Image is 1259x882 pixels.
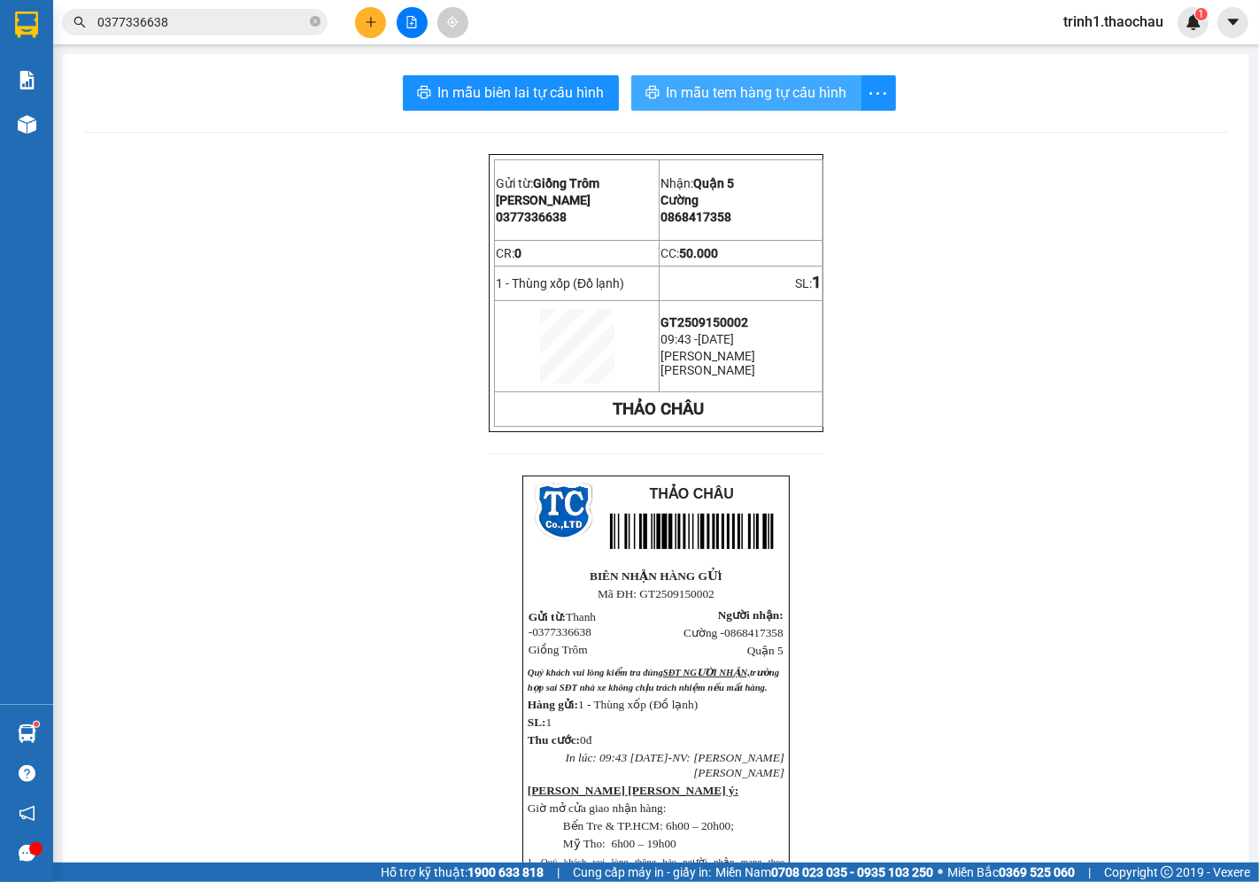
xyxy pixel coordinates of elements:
button: file-add [397,7,428,38]
span: 09:43 - [660,332,698,346]
img: icon-new-feature [1186,14,1201,30]
span: question-circle [19,765,35,782]
span: Mỹ Tho: 6h00 – 19h00 [563,837,676,850]
span: 0đ [580,733,591,747]
span: 1 - Thùng nhỏ (gt) [7,120,120,137]
strong: [PERSON_NAME] [PERSON_NAME] ý: [528,784,738,797]
span: printer [417,85,431,102]
span: 0868417358 [724,626,784,639]
span: SL: [233,121,253,138]
span: GT2509150002 [660,315,748,329]
span: Giờ mở cửa giao nhận hàng: [528,801,667,815]
strong: Hàng gửi: [528,698,578,711]
input: Tìm tên, số ĐT hoặc mã đơn [97,12,306,32]
span: In lúc: 09:43 [566,751,628,764]
span: Giồng Trôm [50,19,124,35]
strong: 0708 023 035 - 0935 103 250 [771,865,933,879]
span: THẢO CHÂU [650,486,734,501]
button: plus [355,7,386,38]
span: Cường - [684,626,784,639]
img: warehouse-icon [18,724,36,743]
img: warehouse-icon [18,115,36,134]
span: | [557,863,560,882]
span: 0 [514,246,521,260]
span: In mẫu tem hàng tự cấu hình [667,81,847,104]
td: CR: [495,240,660,267]
td: CR: [6,88,136,112]
img: solution-icon [18,71,36,89]
span: Miền Bắc [947,863,1075,882]
span: printer [645,85,660,102]
button: printerIn mẫu biên lai tự cấu hình [403,75,619,111]
span: 50.000 [679,246,718,260]
img: logo [535,483,593,541]
span: Thư [7,38,33,55]
span: Giồng Trôm [533,176,599,190]
td: CC: [135,88,264,112]
span: 1. Quý khách vui lòng thông báo người nhận mang theo CMND/CCCD để đối chiếu khi nhận ha... [528,857,784,882]
span: 0369296001 [7,58,87,74]
span: Cường [660,193,699,207]
p: Gửi từ: [7,19,135,35]
span: notification [19,805,35,822]
span: 1 [812,273,822,292]
button: more [861,75,896,111]
span: 0377336638 [496,210,567,224]
span: Gửi từ: [529,610,566,623]
span: [DATE] [698,332,734,346]
span: Người nhận: [718,608,784,622]
span: Mã ĐH: GT2509150002 [598,587,714,600]
span: close-circle [310,16,321,27]
strong: 0369 525 060 [999,865,1075,879]
span: SĐT NGƯỜI NHẬN, [663,668,750,677]
span: 1 - Thùng xốp (Đồ lạnh) [496,276,624,290]
span: more [861,82,895,104]
span: NV: [PERSON_NAME] [PERSON_NAME] [672,751,784,779]
span: aim [446,16,459,28]
span: [DATE] [630,751,668,764]
sup: 1 [34,722,39,727]
span: file-add [406,16,418,28]
span: 1 [1198,8,1204,20]
span: copyright [1161,866,1173,878]
span: search [73,16,86,28]
span: | [1088,863,1091,882]
span: Miền Nam [715,863,933,882]
span: trinh1.thaochau [1049,11,1178,33]
span: 0868417358 [660,210,731,224]
span: [PERSON_NAME] [PERSON_NAME] [660,349,755,377]
span: Thanh - [529,610,596,638]
span: Bến Tre & TP.HCM: 6h00 – 20h00; [563,819,734,832]
button: aim [437,7,468,38]
span: Cung cấp máy in - giấy in: [573,863,711,882]
span: caret-down [1225,14,1241,30]
p: Gửi từ: [496,176,658,190]
button: caret-down [1217,7,1248,38]
span: 1 [253,120,263,139]
span: close-circle [310,14,321,31]
span: Hỗ trợ kỹ thuật: [381,863,544,882]
strong: BIÊN NHẬN HÀNG GỬI [590,569,722,583]
span: Thu cước: [528,733,580,747]
strong: THẢO CHÂU [614,399,705,419]
strong: 1900 633 818 [467,865,544,879]
span: SL: [528,716,546,729]
td: CC: [660,240,823,267]
span: 0377336638 [532,625,591,638]
span: 0 [158,91,166,108]
span: 1 [546,716,552,729]
span: 1 - Thùng xốp (Đồ lạnh) [578,698,698,711]
span: [PERSON_NAME] [496,193,591,207]
span: SL: [795,276,812,290]
span: In mẫu biên lai tự cấu hình [438,81,605,104]
p: Nhận: [137,19,263,35]
span: ⚪️ [938,869,943,876]
span: Mỹ Tho [174,19,222,35]
span: plus [365,16,377,28]
span: message [19,845,35,862]
p: Nhận: [660,176,822,190]
span: Quận 5 [747,644,784,657]
button: printerIn mẫu tem hàng tự cấu hình [631,75,861,111]
img: logo-vxr [15,12,38,38]
span: - [668,751,672,764]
